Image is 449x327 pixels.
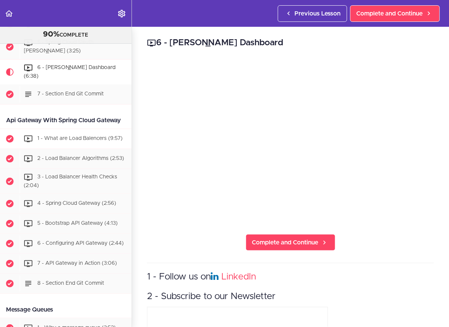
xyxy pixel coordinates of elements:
a: Previous Lesson [278,5,347,22]
span: Previous Lesson [295,9,341,18]
h3: 2 - Subscribe to our Newsletter [147,291,434,303]
div: COMPLETE [9,30,122,40]
span: 7 - Section End Git Commit [37,91,104,97]
svg: Settings Menu [117,9,126,18]
span: 2 - Load Balancer Algorithms (2:53) [37,156,124,161]
h2: 6 - [PERSON_NAME] Dashboard [147,37,434,49]
span: 90% [43,31,60,38]
a: Complete and Continue [246,234,336,251]
a: LinkedIn [221,272,256,281]
span: Complete and Continue [252,238,319,247]
iframe: Video Player [147,61,434,222]
span: 5 - Bootstrap API Gateway (4:13) [37,221,118,226]
span: 3 - Load Balancer Health Checks (2:04) [24,174,117,188]
span: 8 - Section End Git Commit [37,281,104,286]
h3: 1 - Follow us on [147,271,434,283]
svg: Back to course curriculum [5,9,14,18]
span: Complete and Continue [357,9,423,18]
span: 6 - [PERSON_NAME] Dashboard (6:38) [24,65,115,79]
span: 4 - Spring Cloud Gateway (2:56) [37,201,116,206]
span: 1 - What are Load Balencers (9:57) [37,136,123,141]
a: Complete and Continue [350,5,440,22]
span: 6 - Configuring API Gateway (2:44) [37,241,124,246]
span: 7 - API Gateway in Action (3:06) [37,261,117,266]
